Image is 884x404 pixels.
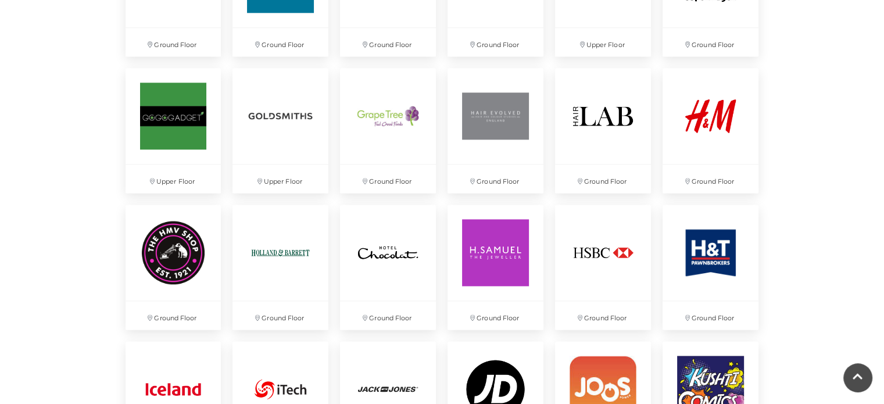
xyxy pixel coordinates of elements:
p: Ground Floor [232,301,328,330]
a: Ground Floor [549,62,657,199]
a: Ground Floor [334,62,442,199]
a: Upper Floor [227,62,334,199]
p: Upper Floor [126,165,221,193]
a: Ground Floor [334,199,442,335]
p: Ground Floor [126,28,221,56]
p: Ground Floor [663,28,758,56]
p: Upper Floor [555,28,651,56]
p: Ground Floor [448,165,543,193]
p: Ground Floor [232,28,328,56]
a: Upper Floor [120,62,227,199]
p: Ground Floor [663,301,758,330]
p: Ground Floor [663,165,758,193]
a: Ground Floor [442,199,549,335]
p: Ground Floor [555,301,651,330]
p: Ground Floor [448,301,543,330]
a: Hair Evolved at Festival Place, Basingstoke Ground Floor [442,62,549,199]
p: Ground Floor [126,301,221,330]
a: Ground Floor [120,199,227,335]
p: Ground Floor [340,28,436,56]
p: Ground Floor [340,165,436,193]
p: Ground Floor [340,301,436,330]
p: Upper Floor [232,165,328,193]
img: Hair Evolved at Festival Place, Basingstoke [448,68,543,164]
a: Ground Floor [227,199,334,335]
p: Ground Floor [555,165,651,193]
a: Ground Floor [657,62,764,199]
a: Ground Floor [657,199,764,335]
p: Ground Floor [448,28,543,56]
a: Ground Floor [549,199,657,335]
